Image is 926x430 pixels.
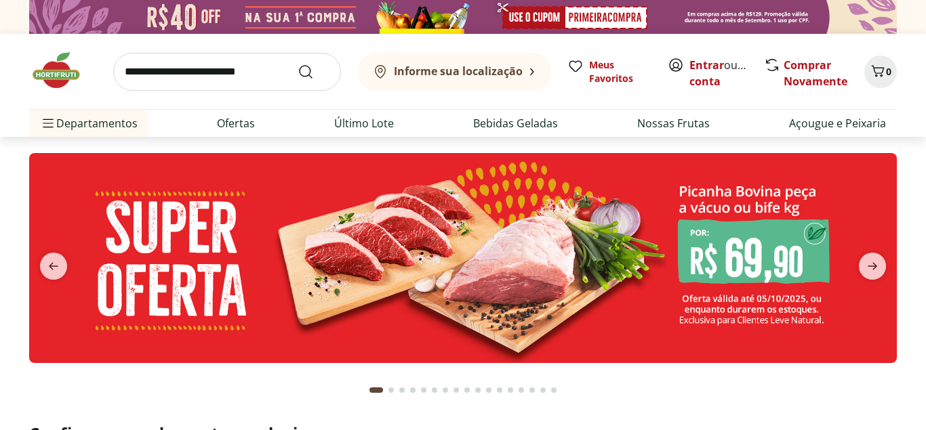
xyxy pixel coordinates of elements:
[429,374,440,406] button: Go to page 6 from fs-carousel
[689,58,764,89] a: Criar conta
[494,374,505,406] button: Go to page 12 from fs-carousel
[505,374,516,406] button: Go to page 13 from fs-carousel
[418,374,429,406] button: Go to page 5 from fs-carousel
[40,107,56,139] button: Menu
[334,115,394,131] a: Último Lote
[864,56,897,88] button: Carrinho
[689,57,750,89] span: ou
[548,374,559,406] button: Go to page 17 from fs-carousel
[29,153,897,363] img: super oferta
[298,64,330,80] button: Submit Search
[451,374,462,406] button: Go to page 8 from fs-carousel
[784,58,847,89] a: Comprar Novamente
[113,53,341,91] input: search
[589,58,651,85] span: Meus Favoritos
[394,64,523,79] b: Informe sua localização
[567,58,651,85] a: Meus Favoritos
[357,53,551,91] button: Informe sua localização
[789,115,886,131] a: Açougue e Peixaria
[217,115,255,131] a: Ofertas
[407,374,418,406] button: Go to page 4 from fs-carousel
[886,65,891,78] span: 0
[527,374,538,406] button: Go to page 15 from fs-carousel
[472,374,483,406] button: Go to page 10 from fs-carousel
[538,374,548,406] button: Go to page 16 from fs-carousel
[29,253,78,280] button: previous
[689,58,724,72] a: Entrar
[473,115,558,131] a: Bebidas Geladas
[637,115,710,131] a: Nossas Frutas
[848,253,897,280] button: next
[397,374,407,406] button: Go to page 3 from fs-carousel
[386,374,397,406] button: Go to page 2 from fs-carousel
[516,374,527,406] button: Go to page 14 from fs-carousel
[483,374,494,406] button: Go to page 11 from fs-carousel
[40,107,138,139] span: Departamentos
[462,374,472,406] button: Go to page 9 from fs-carousel
[367,374,386,406] button: Current page from fs-carousel
[29,50,97,91] img: Hortifruti
[440,374,451,406] button: Go to page 7 from fs-carousel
